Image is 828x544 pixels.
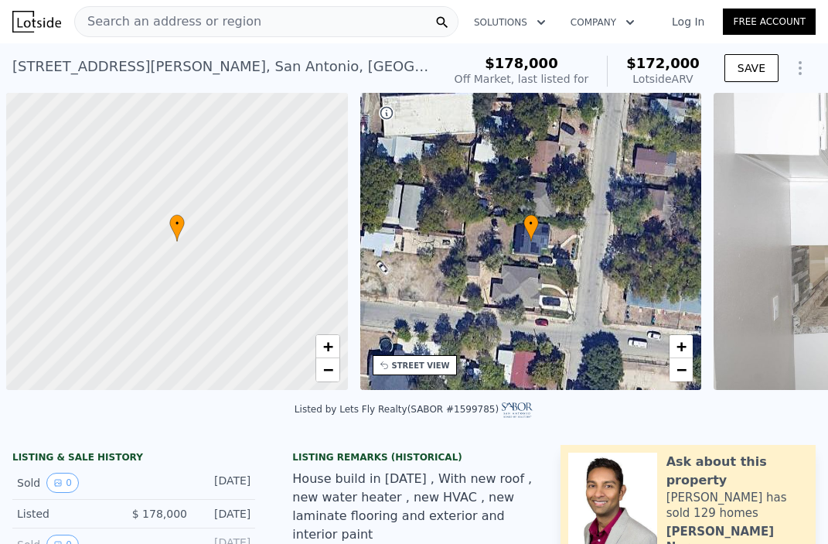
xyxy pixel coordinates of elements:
div: Listing Remarks (Historical) [292,451,535,464]
button: SAVE [724,54,779,82]
div: Sold [17,473,121,493]
div: • [523,214,539,241]
div: [DATE] [199,506,250,522]
a: Zoom out [316,358,339,381]
a: Zoom out [670,358,693,381]
div: Listed [17,506,120,522]
div: [DATE] [199,473,251,493]
button: Company [558,9,647,36]
div: Listed by Lets Fly Realty (SABOR #1599785) [295,404,533,415]
div: STREET VIEW [392,360,450,371]
span: + [676,337,687,356]
span: Search an address or region [75,12,261,31]
div: House build in [DATE] , With new roof , new water heater , new HVAC , new laminate flooring and e... [292,470,535,544]
span: $172,000 [626,55,700,71]
div: LISTING & SALE HISTORY [12,451,255,467]
div: [PERSON_NAME] has sold 129 homes [666,490,808,521]
a: Zoom in [670,335,693,358]
img: SABOR Logo [502,402,533,418]
div: • [169,214,185,241]
span: $178,000 [485,55,558,71]
a: Free Account [723,9,816,35]
a: Log In [653,14,723,29]
div: Ask about this property [666,453,808,490]
span: − [676,360,687,379]
div: Off Market, last listed for [455,71,589,87]
button: Solutions [462,9,558,36]
span: − [322,360,332,379]
span: • [523,217,539,231]
div: Lotside ARV [626,71,700,87]
img: Lotside [12,11,61,33]
span: • [169,217,185,231]
span: $ 178,000 [132,508,187,520]
a: Zoom in [316,335,339,358]
button: View historical data [46,473,79,493]
span: + [322,337,332,356]
button: Show Options [785,53,816,84]
div: [STREET_ADDRESS][PERSON_NAME] , San Antonio , [GEOGRAPHIC_DATA] 78237 [12,56,430,77]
